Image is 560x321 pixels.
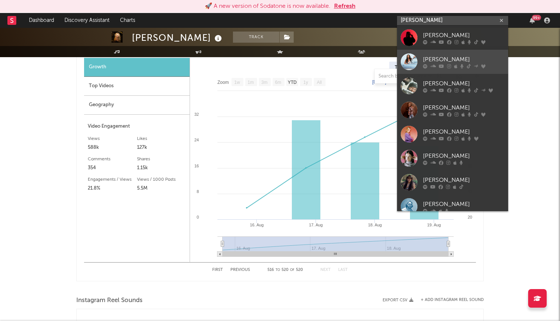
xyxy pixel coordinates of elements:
button: Track [233,32,279,43]
text: 32 [194,112,199,117]
span: to [276,268,280,272]
div: Engagements / Views [88,175,137,184]
div: 516 520 520 [265,266,306,275]
div: Geography [84,96,190,115]
text: 20 [468,215,472,219]
a: [PERSON_NAME] [397,146,508,170]
div: 588k [88,143,137,152]
div: 1.15k [137,164,186,173]
div: Comments [88,155,137,164]
a: Charts [115,13,140,28]
button: Next [320,268,331,272]
div: Shares [137,155,186,164]
div: 127k [137,143,186,152]
div: This sound [389,62,422,74]
div: 354 [88,164,137,173]
text: 16. Aug [250,223,264,227]
div: [PERSON_NAME] [423,103,504,112]
a: [PERSON_NAME] [397,50,508,74]
a: Dashboard [24,13,59,28]
div: 21.8% [88,184,137,193]
text: 24 [194,138,199,142]
div: Views / 1000 Posts [137,175,186,184]
input: Search for artists [397,16,508,25]
a: [PERSON_NAME] [397,170,508,194]
button: First [212,268,223,272]
div: 99 + [532,15,541,20]
text: 8 [197,189,199,194]
div: [PERSON_NAME] [423,176,504,184]
div: Video Engagement [88,122,186,131]
button: 99+ [530,17,535,23]
div: [PERSON_NAME] [423,200,504,209]
div: Growth [84,58,190,77]
button: + Add Instagram Reel Sound [421,298,484,302]
div: [PERSON_NAME] [423,127,504,136]
button: Last [338,268,348,272]
a: [PERSON_NAME] [397,122,508,146]
div: Views [88,134,137,143]
text: 0 [197,215,199,219]
div: 5.5M [137,184,186,193]
div: Likes [137,134,186,143]
text: 16 [194,164,199,168]
a: [PERSON_NAME] [397,26,508,50]
button: Export CSV [383,298,413,302]
div: [PERSON_NAME] [423,55,504,64]
a: [PERSON_NAME] [397,194,508,219]
button: Previous [230,268,250,272]
text: 17. Aug [309,223,323,227]
a: Discovery Assistant [59,13,115,28]
div: Top Videos [84,77,190,96]
div: + Add Instagram Reel Sound [413,298,484,302]
a: [PERSON_NAME] [397,74,508,98]
div: [PERSON_NAME] [423,31,504,40]
div: 🚀 A new version of Sodatone is now available. [205,2,330,11]
button: Refresh [334,2,356,11]
input: Search by song name or URL [375,73,453,79]
span: Instagram Reel Sounds [76,296,143,305]
div: [PERSON_NAME] [423,151,504,160]
a: [PERSON_NAME] [397,98,508,122]
span: of [290,268,294,272]
text: 18. Aug [368,223,382,227]
text: 19. Aug [427,223,441,227]
div: [PERSON_NAME] [423,79,504,88]
div: [PERSON_NAME] [132,32,224,44]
